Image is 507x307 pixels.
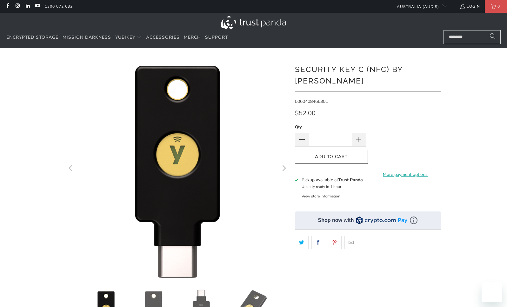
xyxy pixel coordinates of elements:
[318,217,354,224] div: Shop now with
[66,58,76,280] button: Previous
[482,282,502,302] iframe: Button to launch messaging window
[444,30,501,44] input: Search...
[6,34,58,40] span: Encrypted Storage
[279,58,289,280] button: Next
[295,123,366,130] label: Qty
[146,30,180,45] a: Accessories
[295,236,309,249] a: Share this on Twitter
[63,34,111,40] span: Mission Darkness
[328,236,342,249] a: Share this on Pinterest
[35,4,40,9] a: Trust Panda Australia on YouTube
[184,34,201,40] span: Merch
[25,4,30,9] a: Trust Panda Australia on LinkedIn
[302,194,340,199] button: View store information
[370,171,441,178] a: More payment options
[302,154,361,160] span: Add to Cart
[6,30,58,45] a: Encrypted Storage
[295,98,328,104] span: 5060408465301
[205,34,228,40] span: Support
[184,30,201,45] a: Merch
[302,177,363,183] h3: Pickup available at
[221,16,286,29] img: Trust Panda Australia
[344,236,358,249] a: Email this to a friend
[302,184,341,189] small: Usually ready in 1 hour
[295,63,441,87] h1: Security Key C (NFC) by [PERSON_NAME]
[338,177,363,183] b: Trust Panda
[5,4,10,9] a: Trust Panda Australia on Facebook
[6,30,228,45] nav: Translation missing: en.navigation.header.main_nav
[63,30,111,45] a: Mission Darkness
[295,150,368,164] button: Add to Cart
[295,109,316,117] span: $52.00
[460,3,480,10] a: Login
[15,4,20,9] a: Trust Panda Australia on Instagram
[311,236,325,249] a: Share this on Facebook
[45,3,73,10] a: 1300 072 632
[146,34,180,40] span: Accessories
[485,30,501,44] button: Search
[205,30,228,45] a: Support
[115,34,135,40] span: YubiKey
[115,30,142,45] summary: YubiKey
[66,58,289,280] a: Security Key C (NFC) by Yubico - Trust Panda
